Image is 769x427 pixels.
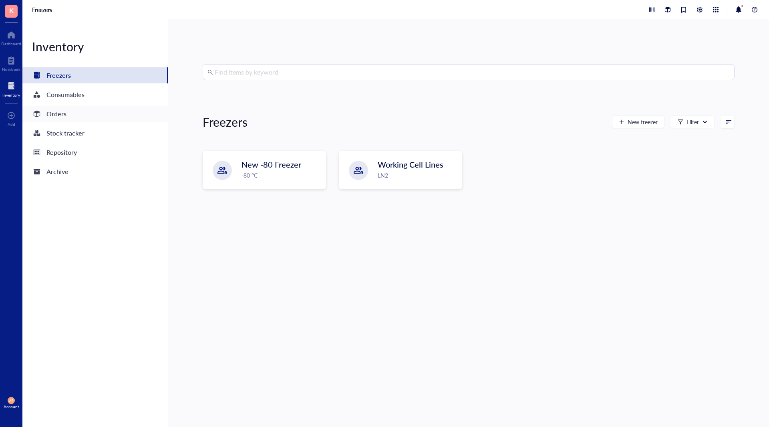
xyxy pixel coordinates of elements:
button: New freezer [612,115,664,128]
div: Inventory [22,38,168,55]
div: Orders [46,108,66,119]
span: Working Cell Lines [378,159,443,170]
a: Dashboard [1,28,21,46]
div: Freezers [203,114,248,130]
a: Repository [22,144,168,160]
div: Dashboard [1,41,21,46]
a: Stock tracker [22,125,168,141]
div: Consumables [46,89,85,100]
div: Notebook [2,67,20,72]
span: K [9,5,14,15]
span: New -80 Freezer [242,159,301,170]
div: -80 °C [242,171,321,180]
span: New freezer [628,119,658,125]
div: Freezers [46,70,71,81]
div: Account [4,404,19,409]
div: Add [8,122,15,127]
div: Stock tracker [46,127,85,139]
a: Notebook [2,54,20,72]
a: Consumables [22,87,168,103]
span: AP [9,399,13,402]
a: Inventory [2,80,20,97]
div: Archive [46,166,68,177]
div: LN2 [378,171,457,180]
a: Freezers [32,6,54,13]
a: Orders [22,106,168,122]
div: Filter [686,117,699,126]
a: Archive [22,164,168,180]
div: Repository [46,147,77,158]
div: Inventory [2,93,20,97]
a: Freezers [22,67,168,83]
